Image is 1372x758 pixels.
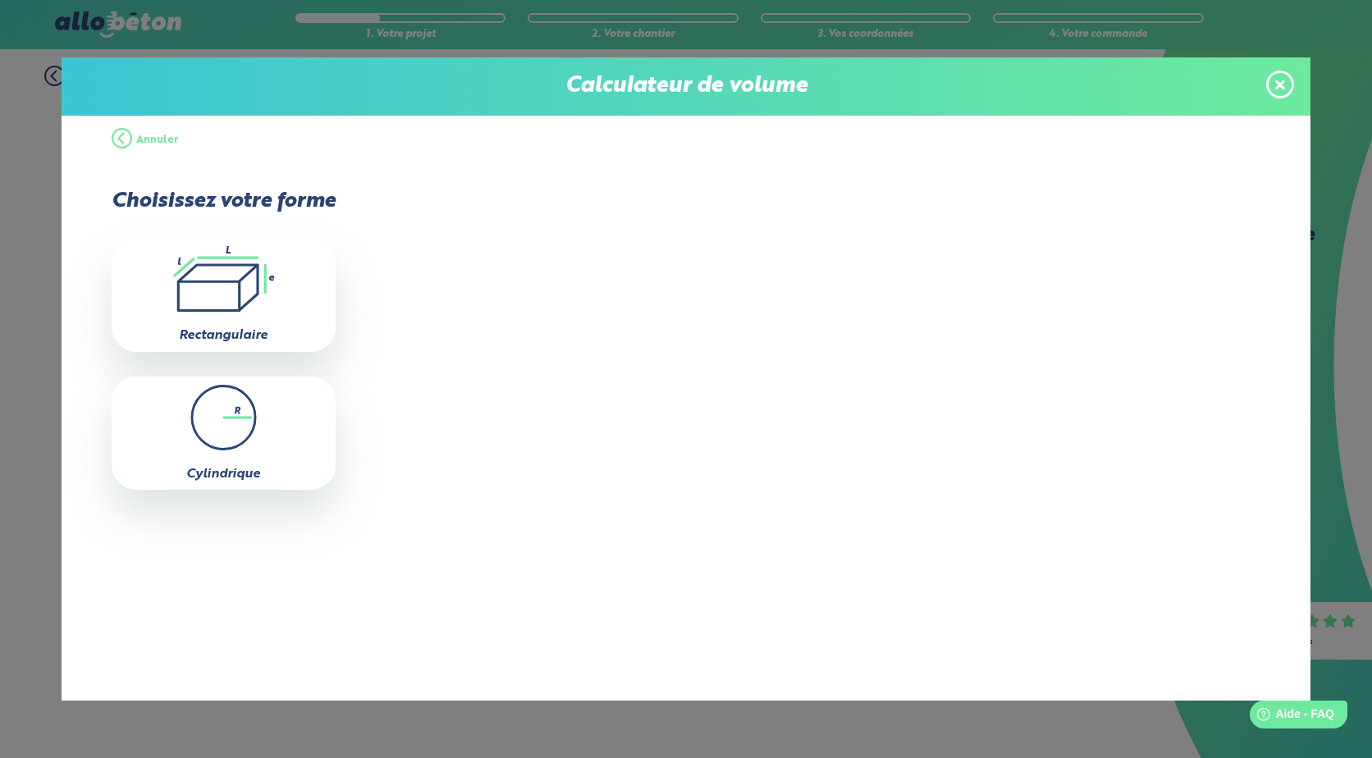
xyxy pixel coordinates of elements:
iframe: Help widget launcher [1226,694,1354,740]
label: Rectangulaire [179,329,268,342]
button: Annuler [112,116,179,165]
p: Choisissez votre forme [112,189,336,213]
label: Cylindrique [186,468,260,481]
p: Calculateur de volume [78,74,1294,99]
